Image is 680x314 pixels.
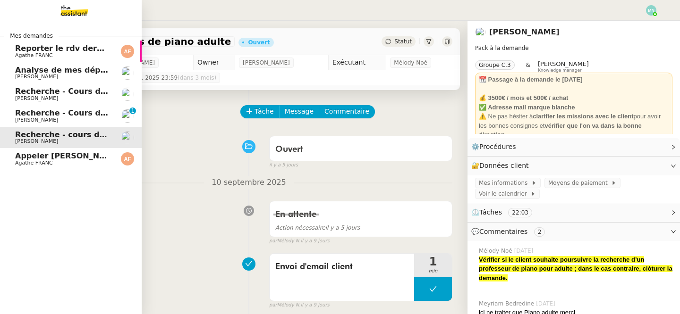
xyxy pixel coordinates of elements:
span: Statut [394,38,412,45]
div: ⚙️Procédures [467,138,680,156]
div: 🔐Données client [467,157,680,175]
span: Tâche [255,106,274,117]
img: users%2FpftfpH3HWzRMeZpe6E7kXDgO5SJ3%2Favatar%2Fa3cc7090-f8ed-4df9-82e0-3c63ac65f9dd [121,88,134,101]
span: [PERSON_NAME] [538,60,589,67]
span: il y a 5 jours [269,161,298,169]
span: Mes informations [479,178,531,188]
strong: 📆 Passage à la demande le [DATE] [479,76,583,83]
span: Agathe FRANC [15,160,53,166]
button: Tâche [240,105,280,118]
span: Tâches [479,208,502,216]
span: Agathe FRANC [15,52,53,58]
img: users%2FpftfpH3HWzRMeZpe6E7kXDgO5SJ3%2Favatar%2Fa3cc7090-f8ed-4df9-82e0-3c63ac65f9dd [121,131,134,144]
span: [PERSON_NAME] [243,58,290,67]
img: users%2FERVxZKLGxhVfG9TsREY0WEa9ok42%2Favatar%2Fportrait-563450-crop.jpg [121,66,134,80]
div: Ouvert [248,40,270,45]
button: Commentaire [319,105,375,118]
span: 1 [414,256,452,267]
span: Reporter le rdv dermatologue [15,44,142,53]
span: Commentaires [479,228,527,235]
td: Owner [193,55,235,70]
a: [PERSON_NAME] [489,27,560,36]
span: Message [285,106,314,117]
span: par [269,237,277,245]
span: Mes demandes [4,31,59,41]
span: Voir le calendrier [479,189,530,198]
span: [PERSON_NAME] [15,74,58,80]
nz-badge-sup: 1 [129,107,136,114]
small: Mélody N. [269,237,330,245]
strong: clarifier les missions avec le client [533,113,633,120]
img: svg [121,152,134,165]
app-user-label: Knowledge manager [538,60,589,73]
span: 🔐 [471,160,533,171]
td: Exécutant [328,55,386,70]
div: ⏲️Tâches 22:03 [467,203,680,222]
span: Données client [479,162,529,169]
img: svg [646,5,656,16]
span: 💬 [471,228,549,235]
span: [PERSON_NAME] [15,95,58,101]
nz-tag: Groupe C.3 [475,60,515,70]
span: il y a 9 jours [300,237,329,245]
span: Mélody Noé [479,247,514,255]
span: Appeler [PERSON_NAME] pour inscription danse [15,151,220,160]
nz-tag: 22:03 [508,208,532,217]
span: il y a 5 jours [275,224,360,231]
span: [DATE] [514,247,535,255]
span: ⏲️ [471,208,540,216]
span: Commentaire [324,106,369,117]
span: [DATE] [536,299,557,308]
span: il y a 9 jours [300,301,329,309]
span: Analyse de mes dépenses personnelles [15,66,182,74]
div: 💬Commentaires 2 [467,223,680,241]
strong: ✅ Adresse mail marque blanche [479,104,575,111]
p: 1 [131,107,135,116]
nz-tag: 2 [534,227,545,237]
span: Mélody Noé [394,58,427,67]
span: Recherche - cours de piano adulte [15,130,161,139]
span: Action nécessaire [275,224,325,231]
span: Moyens de paiement [548,178,611,188]
img: svg [121,45,134,58]
strong: vérifier que l'on va dans la bonne direction [479,122,642,139]
span: En attente [275,210,316,219]
span: min [414,267,452,275]
span: par [269,301,277,309]
span: & [526,60,530,73]
span: mer. 31 déc. 2025 23:59 [108,73,216,83]
span: (dans 3 mois) [178,74,216,81]
span: [PERSON_NAME] [15,138,58,144]
small: Mélody N. [269,301,330,309]
div: ⚠️ Ne pas hésiter à pour avoir les bonnes consignes et [479,112,669,140]
strong: Vérifier si le client souhaite poursuivre la recherche d’un professeur de piano pour adulte ; dan... [479,256,672,281]
strong: 💰 3500€ / mois et 500€ / achat [479,94,568,101]
span: [PERSON_NAME] [15,117,58,123]
span: Knowledge manager [538,68,582,73]
img: users%2FpftfpH3HWzRMeZpe6E7kXDgO5SJ3%2Favatar%2Fa3cc7090-f8ed-4df9-82e0-3c63ac65f9dd [475,27,485,37]
img: users%2FpftfpH3HWzRMeZpe6E7kXDgO5SJ3%2Favatar%2Fa3cc7090-f8ed-4df9-82e0-3c63ac65f9dd [121,109,134,123]
span: Ouvert [275,145,303,154]
span: Procédures [479,143,516,150]
span: Meyriam Bedredine [479,299,536,308]
span: Recherche - Cours de batterie pour enfant [15,108,195,117]
span: Envoi d'email client [275,260,408,274]
span: 10 septembre 2025 [204,176,294,189]
button: Message [279,105,319,118]
span: ⚙️ [471,141,520,152]
span: Recherche - Cours de tennis [15,87,135,96]
span: Pack à la demande [475,45,529,51]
